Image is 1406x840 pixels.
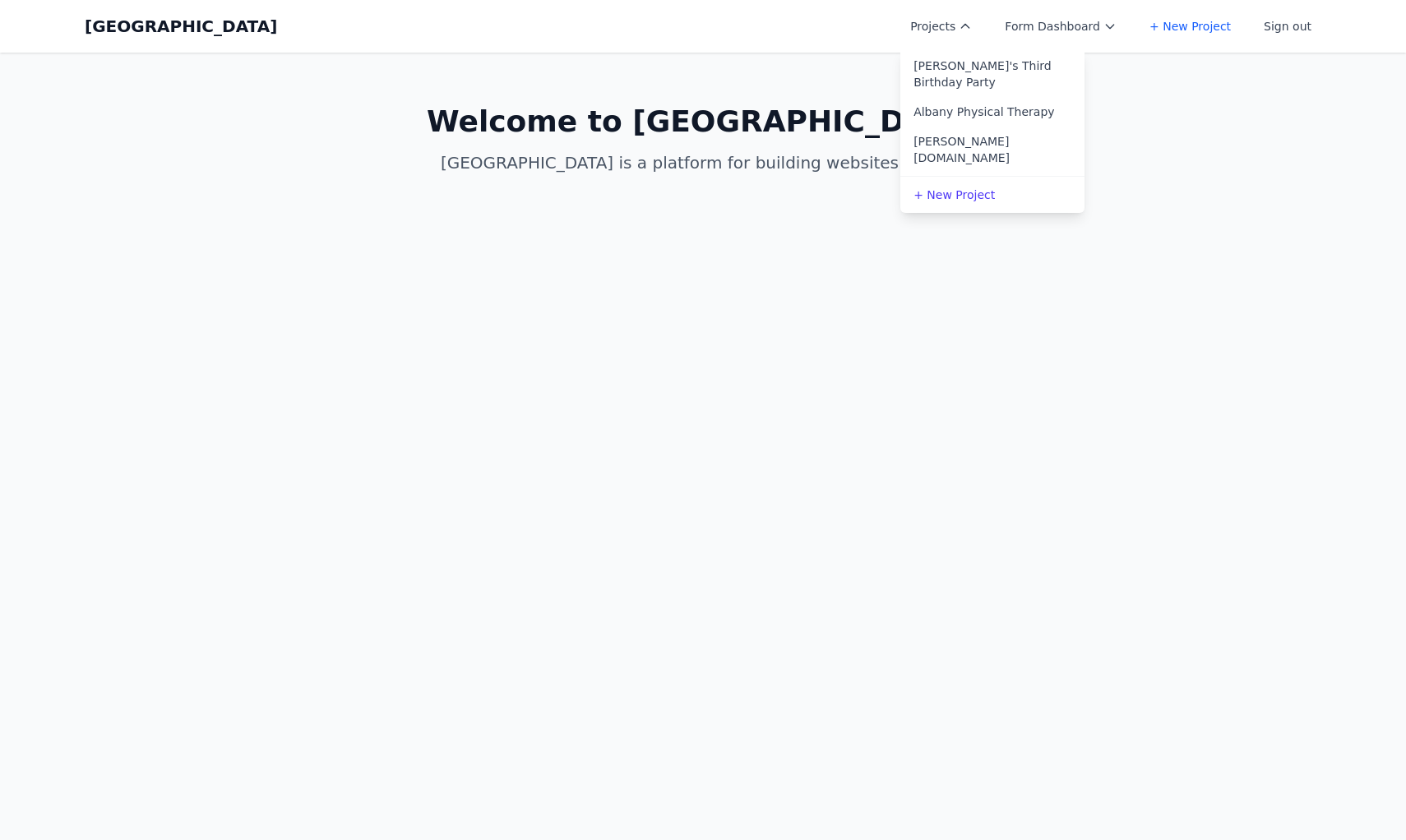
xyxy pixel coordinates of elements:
a: [PERSON_NAME]'s Third Birthday Party [900,51,1085,97]
a: [PERSON_NAME][DOMAIN_NAME] [900,127,1085,173]
button: Form Dashboard [995,12,1126,41]
button: Projects [900,12,982,41]
a: Albany Physical Therapy [900,97,1085,127]
h1: Welcome to [GEOGRAPHIC_DATA] [387,105,1019,138]
a: [GEOGRAPHIC_DATA] [85,15,277,38]
a: + New Project [900,180,1085,210]
p: [GEOGRAPHIC_DATA] is a platform for building websites with AI. [387,151,1019,174]
button: Sign out [1254,12,1321,41]
a: + New Project [1140,12,1241,41]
